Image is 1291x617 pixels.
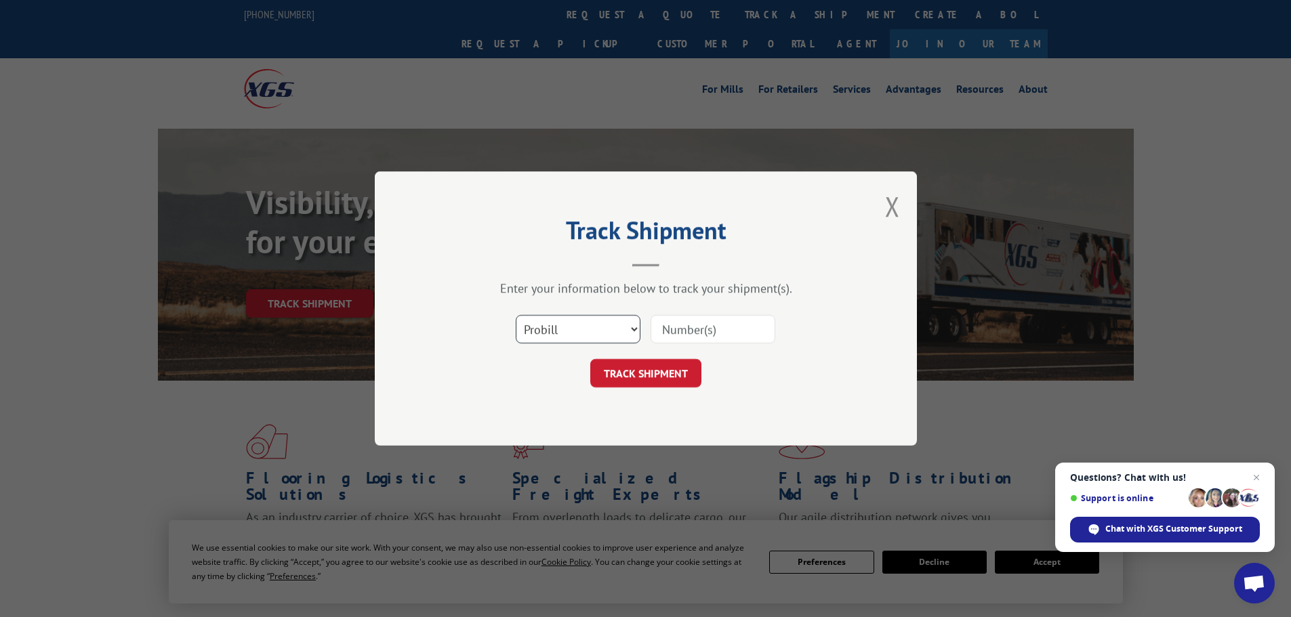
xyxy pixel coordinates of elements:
[1070,472,1260,483] span: Questions? Chat with us!
[651,315,775,343] input: Number(s)
[1234,563,1275,603] div: Open chat
[1070,517,1260,542] div: Chat with XGS Customer Support
[1105,523,1242,535] span: Chat with XGS Customer Support
[443,221,849,247] h2: Track Shipment
[885,188,900,224] button: Close modal
[443,280,849,296] div: Enter your information below to track your shipment(s).
[1248,469,1265,486] span: Close chat
[590,359,701,387] button: TRACK SHIPMENT
[1070,493,1184,503] span: Support is online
